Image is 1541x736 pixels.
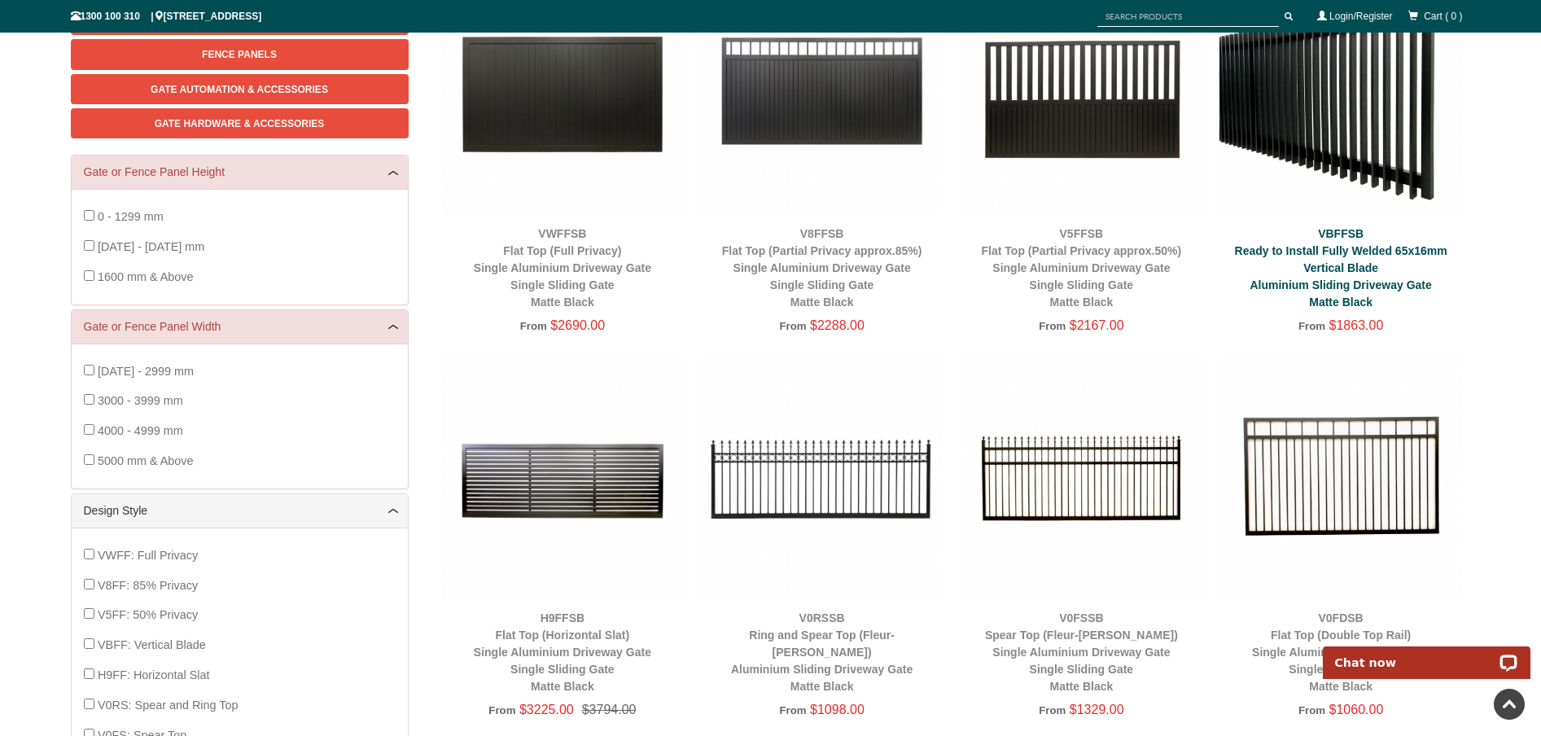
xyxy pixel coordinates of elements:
span: $2690.00 [550,318,605,332]
span: $1098.00 [810,703,865,716]
a: Design Style [84,502,396,519]
input: SEARCH PRODUCTS [1097,7,1279,27]
span: $3225.00 [519,703,574,716]
a: Login/Register [1329,11,1392,22]
span: Fence Panels [202,49,277,60]
a: V0FDSBFlat Top (Double Top Rail)Single Aluminium Driveway GateSingle Sliding GateMatte Black [1252,611,1429,693]
span: 1600 mm & Above [98,270,194,283]
span: 5000 mm & Above [98,454,194,467]
span: From [1039,704,1066,716]
a: V0RSSBRing and Spear Top (Fleur-[PERSON_NAME])Aluminium Sliding Driveway GateMatte Black [731,611,913,693]
img: V0FDSB - Flat Top (Double Top Rail) - Single Aluminium Driveway Gate - Single Sliding Gate - Matt... [1219,357,1463,600]
span: [DATE] - [DATE] mm [98,240,204,253]
span: $1329.00 [1070,703,1124,716]
img: V0RSSB - Ring and Spear Top (Fleur-de-lis) - Aluminium Sliding Driveway Gate - Matte Black - Gate... [700,357,943,600]
a: Gate Hardware & Accessories [71,108,409,138]
span: $2288.00 [810,318,865,332]
a: VWFFSBFlat Top (Full Privacy)Single Aluminium Driveway GateSingle Sliding GateMatte Black [474,227,651,309]
span: From [1039,320,1066,332]
a: VBFFSBReady to Install Fully Welded 65x16mm Vertical BladeAluminium Sliding Driveway GateMatte Black [1235,227,1447,309]
span: From [520,320,547,332]
a: Gate or Fence Panel Width [84,318,396,335]
span: $3794.00 [574,703,637,716]
a: Gate or Fence Panel Height [84,164,396,181]
span: From [779,320,806,332]
a: V8FFSBFlat Top (Partial Privacy approx.85%)Single Aluminium Driveway GateSingle Sliding GateMatte... [722,227,922,309]
span: $1863.00 [1329,318,1384,332]
span: V0RS: Spear and Ring Top [98,699,239,712]
span: From [1298,704,1325,716]
span: 1300 100 310 | [STREET_ADDRESS] [71,11,262,22]
span: VWFF: Full Privacy [98,549,198,562]
a: V5FFSBFlat Top (Partial Privacy approx.50%)Single Aluminium Driveway GateSingle Sliding GateMatte... [982,227,1182,309]
span: $1060.00 [1329,703,1384,716]
span: V5FF: 50% Privacy [98,608,198,621]
iframe: LiveChat chat widget [1312,628,1541,679]
a: H9FFSBFlat Top (Horizontal Slat)Single Aluminium Driveway GateSingle Sliding GateMatte Black [474,611,651,693]
span: [DATE] - 2999 mm [98,365,194,378]
span: Gate Hardware & Accessories [155,118,325,129]
a: V0FSSBSpear Top (Fleur-[PERSON_NAME])Single Aluminium Driveway GateSingle Sliding GateMatte Black [985,611,1178,693]
span: 4000 - 4999 mm [98,424,183,437]
span: From [1298,320,1325,332]
a: Fence Panels [71,39,409,69]
span: VBFF: Vertical Blade [98,638,206,651]
span: H9FF: Horizontal Slat [98,668,210,681]
span: V8FF: 85% Privacy [98,579,198,592]
span: From [779,704,806,716]
span: Gate Automation & Accessories [151,84,328,95]
span: Cart ( 0 ) [1424,11,1462,22]
span: From [488,704,515,716]
img: H9FFSB - Flat Top (Horizontal Slat) - Single Aluminium Driveway Gate - Single Sliding Gate - Matt... [441,357,685,600]
img: V0FSSB - Spear Top (Fleur-de-lis) - Single Aluminium Driveway Gate - Single Sliding Gate - Matte ... [960,357,1203,600]
span: 3000 - 3999 mm [98,394,183,407]
span: 0 - 1299 mm [98,210,164,223]
span: $2167.00 [1070,318,1124,332]
a: Gate Automation & Accessories [71,74,409,104]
